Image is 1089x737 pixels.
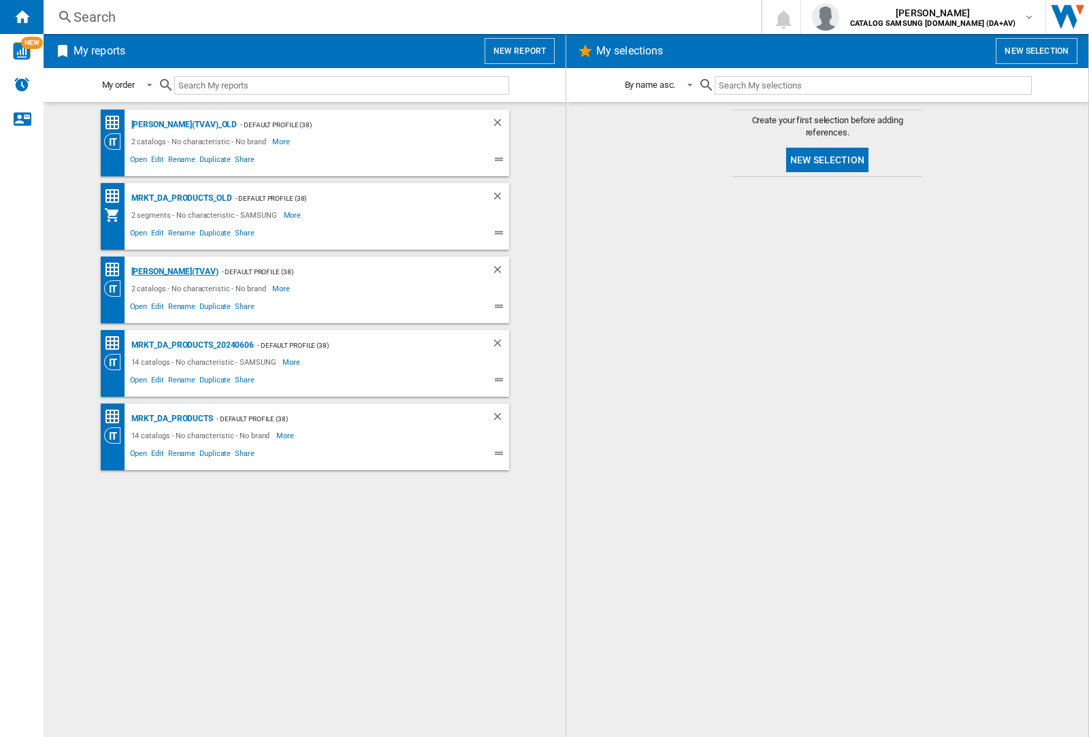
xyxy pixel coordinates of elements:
[149,300,166,316] span: Edit
[104,280,128,297] div: Category View
[14,76,30,93] img: alerts-logo.svg
[233,374,257,390] span: Share
[128,116,238,133] div: [PERSON_NAME](TVAV)_old
[149,153,166,169] span: Edit
[715,76,1031,95] input: Search My selections
[102,80,135,90] div: My order
[166,300,197,316] span: Rename
[104,261,128,278] div: Price Matrix
[13,42,31,60] img: wise-card.svg
[128,280,273,297] div: 2 catalogs - No characteristic - No brand
[74,7,726,27] div: Search
[284,207,304,223] span: More
[254,337,464,354] div: - Default profile (38)
[21,37,43,49] span: NEW
[491,116,509,133] div: Delete
[174,76,509,95] input: Search My reports
[128,133,273,150] div: 2 catalogs - No characteristic - No brand
[128,410,213,427] div: MRKT_DA_PRODUCTS
[166,447,197,463] span: Rename
[594,38,666,64] h2: My selections
[786,148,868,172] button: New selection
[166,227,197,243] span: Rename
[491,410,509,427] div: Delete
[128,227,150,243] span: Open
[149,447,166,463] span: Edit
[128,374,150,390] span: Open
[166,153,197,169] span: Rename
[71,38,128,64] h2: My reports
[104,114,128,131] div: Price Matrix
[233,227,257,243] span: Share
[996,38,1077,64] button: New selection
[128,447,150,463] span: Open
[272,133,292,150] span: More
[128,354,283,370] div: 14 catalogs - No characteristic - SAMSUNG
[128,300,150,316] span: Open
[732,114,923,139] span: Create your first selection before adding references.
[233,153,257,169] span: Share
[232,190,464,207] div: - Default profile (38)
[197,153,233,169] span: Duplicate
[282,354,302,370] span: More
[104,427,128,444] div: Category View
[625,80,676,90] div: By name asc.
[128,337,255,354] div: MRKT_DA_PRODUCTS_20240606
[197,374,233,390] span: Duplicate
[128,207,284,223] div: 2 segments - No characteristic - SAMSUNG
[104,188,128,205] div: Price Matrix
[197,227,233,243] span: Duplicate
[104,335,128,352] div: Price Matrix
[104,354,128,370] div: Category View
[128,153,150,169] span: Open
[485,38,555,64] button: New report
[491,263,509,280] div: Delete
[237,116,464,133] div: - Default profile (38)
[128,263,218,280] div: [PERSON_NAME](TVAV)
[104,408,128,425] div: Price Matrix
[233,300,257,316] span: Share
[128,427,277,444] div: 14 catalogs - No characteristic - No brand
[128,190,232,207] div: MRKT_DA_PRODUCTS_OLD
[104,207,128,223] div: My Assortment
[149,227,166,243] span: Edit
[197,300,233,316] span: Duplicate
[233,447,257,463] span: Share
[276,427,296,444] span: More
[197,447,233,463] span: Duplicate
[491,337,509,354] div: Delete
[104,133,128,150] div: Category View
[812,3,839,31] img: profile.jpg
[491,190,509,207] div: Delete
[213,410,464,427] div: - Default profile (38)
[166,374,197,390] span: Rename
[272,280,292,297] span: More
[149,374,166,390] span: Edit
[218,263,464,280] div: - Default profile (38)
[850,19,1015,28] b: CATALOG SAMSUNG [DOMAIN_NAME] (DA+AV)
[850,6,1015,20] span: [PERSON_NAME]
